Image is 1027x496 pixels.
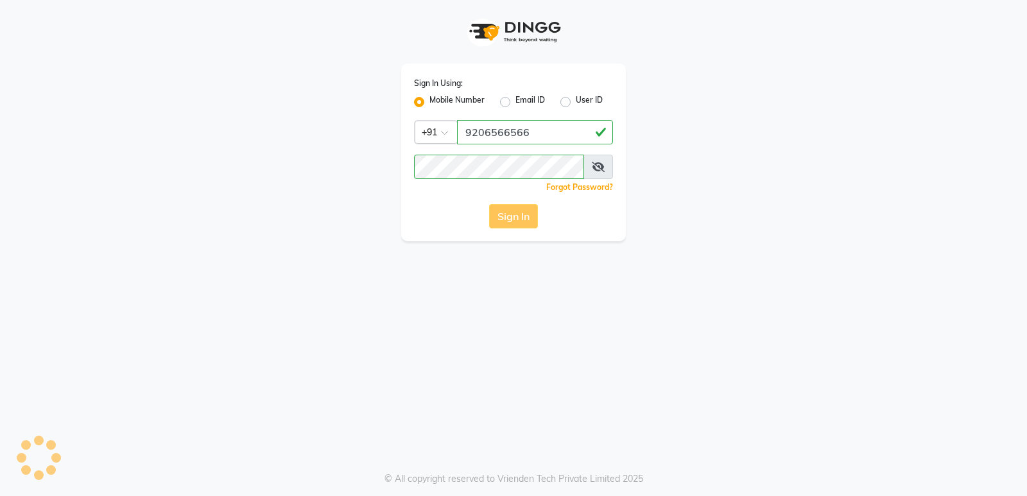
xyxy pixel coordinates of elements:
[414,155,584,179] input: Username
[429,94,485,110] label: Mobile Number
[457,120,613,144] input: Username
[515,94,545,110] label: Email ID
[414,78,463,89] label: Sign In Using:
[462,13,565,51] img: logo1.svg
[546,182,613,192] a: Forgot Password?
[576,94,603,110] label: User ID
